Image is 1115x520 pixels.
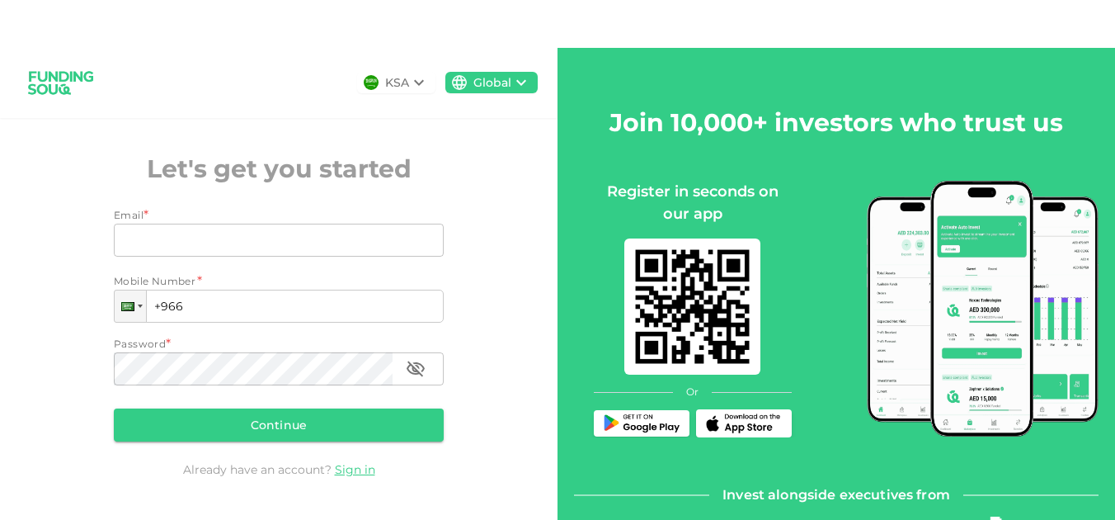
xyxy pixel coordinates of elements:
[624,239,760,375] img: mobile-app
[335,462,375,477] a: Sign in
[600,414,683,433] img: Play Store
[473,74,511,92] div: Global
[385,74,409,92] div: KSA
[114,290,444,323] input: 1 (702) 123-4567
[20,61,102,105] img: logo
[114,150,444,187] h2: Let's get you started
[686,385,699,399] span: Or
[114,209,143,221] span: Email
[114,352,393,385] input: password
[722,484,950,507] span: Invest alongside executives from
[114,224,426,257] input: email
[364,75,379,90] img: flag-sa.b9a346574cdc8950dd34b50780441f57.svg
[867,181,1099,437] img: mobile-app
[703,414,785,433] img: App Store
[609,104,1063,141] h2: Join 10,000+ investors who trust us
[114,338,166,350] span: Password
[594,181,792,225] div: Register in seconds on our app
[114,273,195,290] span: Mobile Number
[115,291,146,322] div: Saudi Arabia: + 966
[114,409,444,442] button: Continue
[114,461,444,478] div: Already have an account?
